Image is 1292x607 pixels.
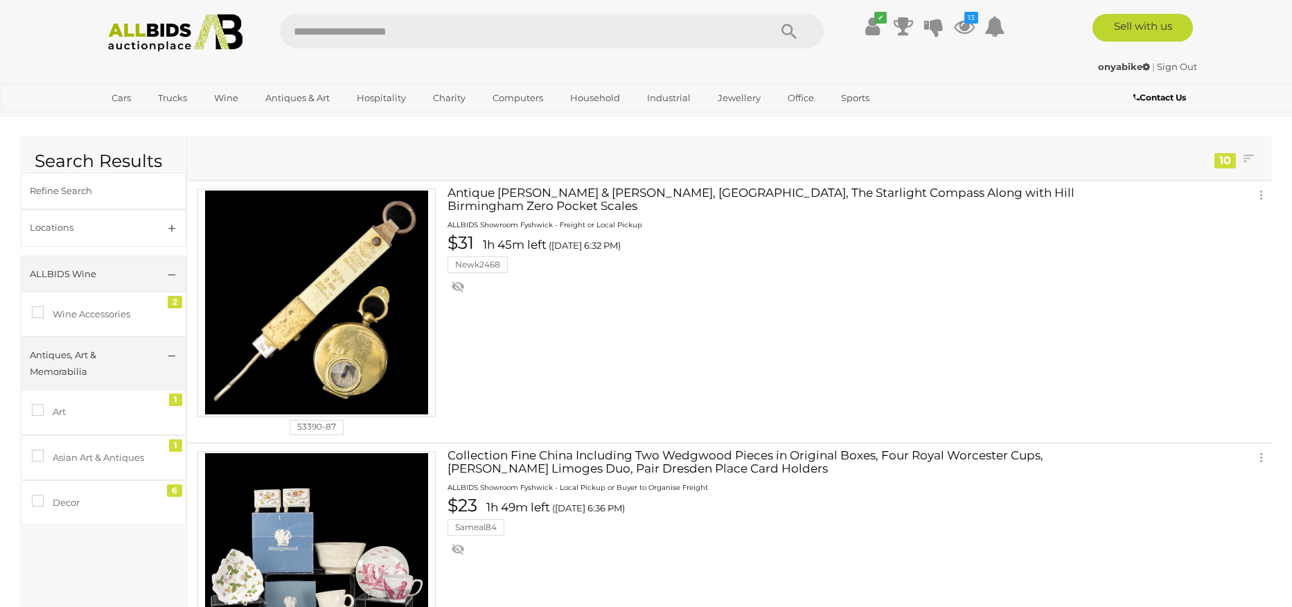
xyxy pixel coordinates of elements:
strong: onyabike [1098,61,1150,72]
h4: Collection Fine China Including Two Wedgwood Pieces in Original Boxes, Four Royal Worcester Cups,... [448,449,1134,475]
div: 1 [169,439,182,452]
h4: Antique [PERSON_NAME] & [PERSON_NAME], [GEOGRAPHIC_DATA], The Starlight Compass Along with Hill B... [448,186,1134,212]
strong: 1h 49m left [486,500,550,514]
a: Sign Out [1157,61,1197,72]
span: Decor [53,497,80,508]
a: Office [779,87,823,109]
div: Refine Search [30,183,144,199]
a: Trucks [149,87,196,109]
a: 13 [954,14,975,39]
span: $23 [448,495,484,516]
img: Allbids.com.au [100,14,251,52]
a: Antiques & Art [256,87,339,109]
a: Wine [205,87,247,109]
div: ALLBIDS Wine [30,266,144,282]
img: Antique Lawrence & Mayo, London, The Starlight Compass Along with Hill Birmingham Zero Pocket Scales [205,191,428,414]
span: ([DATE] 6:36 PM) [552,502,625,513]
a: Computers [484,87,552,109]
a: ALLBIDS Showroom Fyshwick - Freight or Local Pickup [448,218,642,229]
strong: 1h 45m left [483,238,547,252]
li: 53390-87 [290,420,344,435]
div: 6 [167,484,182,497]
b: Contact Us [1133,92,1186,103]
div: 1 [169,394,182,406]
li: Newk2468 [448,256,508,273]
div: 10 [1214,153,1236,168]
div: Antiques, Art & Memorabilia [30,347,144,380]
a: Hospitality [348,87,415,109]
li: Sameal84 [448,519,504,536]
i: ✔ [874,12,887,24]
button: Search [754,14,824,49]
a: ✔ [862,14,883,39]
a: Jewellery [709,87,770,109]
span: $31 [448,232,481,253]
span: Asian Art & Antiques [53,452,144,463]
span: Wine Accessories [53,308,130,319]
i: 13 [964,12,978,24]
a: Sports [832,87,878,109]
a: onyabike [1098,61,1152,72]
h2: Search Results [35,152,172,171]
div: 2 [168,296,182,308]
a: Contact Us [1133,90,1189,105]
span: ([DATE] 6:32 PM) [549,240,621,251]
a: Household [561,87,629,109]
div: Locations [30,220,144,236]
a: Industrial [638,87,700,109]
span: | [1152,61,1155,72]
span: Art [53,406,66,417]
a: [GEOGRAPHIC_DATA] [103,109,219,132]
a: Sell with us [1092,14,1193,42]
a: Charity [424,87,475,109]
a: ALLBIDS Showroom Fyshwick - Local Pickup or Buyer to Organise Freight [448,481,708,492]
a: Cars [103,87,140,109]
a: Antique [PERSON_NAME] & [PERSON_NAME], [GEOGRAPHIC_DATA], The Starlight Compass Along with Hill B... [187,182,1271,442]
